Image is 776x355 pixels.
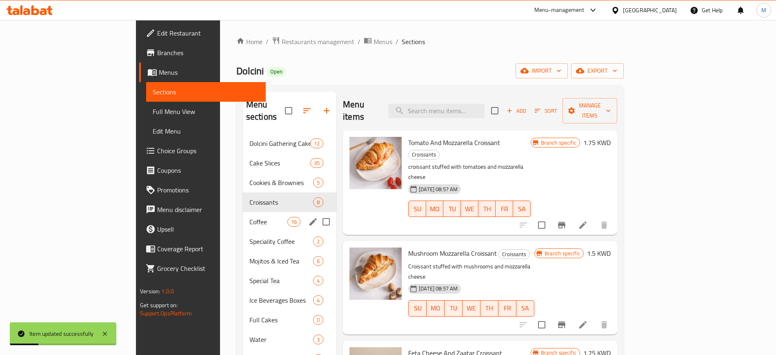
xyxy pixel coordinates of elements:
div: items [313,178,323,188]
span: Mushroom Mozzarella Croissant [408,247,497,259]
span: Get support on: [140,300,178,310]
div: items [313,335,323,344]
div: items [310,138,323,148]
div: Mojitos & Iced Tea6 [243,251,336,271]
span: Edit Menu [153,126,259,136]
button: SA [513,201,531,217]
nav: breadcrumb [236,36,624,47]
a: Branches [139,43,265,63]
button: WE [461,201,478,217]
span: SA [520,302,531,314]
a: Edit Menu [146,121,265,141]
a: Choice Groups [139,141,265,161]
span: Edit Restaurant [157,28,259,38]
span: TH [484,302,495,314]
span: WE [464,203,475,215]
span: 3 [314,336,323,344]
span: Choice Groups [157,146,259,156]
button: edit [307,216,319,228]
span: Sort [535,106,557,116]
span: FR [499,203,510,215]
img: Mushroom Mozzarella Croissant [349,248,402,300]
div: Croissants8 [243,192,336,212]
a: Full Menu View [146,102,265,121]
a: Coupons [139,161,265,180]
span: Coupons [157,165,259,175]
span: Cookies & Brownies [249,178,313,188]
button: SU [408,300,427,317]
span: Version: [140,286,160,297]
button: TH [480,300,498,317]
div: Dolcini Gathering Cakes12 [243,134,336,153]
span: Select to update [533,316,550,333]
a: Edit menu item [578,220,588,230]
span: [DATE] 08:57 AM [416,185,461,193]
span: Restaurants management [282,37,354,47]
a: Menus [139,63,265,82]
a: Menu disclaimer [139,200,265,219]
span: TU [448,302,459,314]
span: 4 [314,277,323,285]
div: items [310,158,323,168]
button: Branch-specific-item [552,215,571,235]
span: Full Cakes [249,315,313,325]
span: import [522,66,561,76]
button: Branch-specific-item [552,315,571,335]
h6: 1.75 KWD [583,137,611,148]
div: items [287,217,300,227]
li: / [358,37,360,47]
span: 5 [314,179,323,187]
div: Ice Beverages Boxes4 [243,290,336,310]
span: 2 [314,238,323,246]
p: Croissant stuffed with mushrooms and mozzarella cheese [408,261,534,282]
span: Mojitos & Iced Tea [249,256,313,266]
span: MO [430,302,441,314]
li: / [266,37,269,47]
div: items [313,197,323,207]
a: Support.OpsPlatform [140,308,192,319]
span: Sections [153,87,259,97]
span: Speciality Coffee [249,237,313,246]
span: Dolcini Gathering Cakes [249,138,310,148]
button: delete [594,215,614,235]
h2: Menu items [343,98,378,123]
div: Special Tea4 [243,271,336,290]
button: WE [462,300,480,317]
div: Croissants [249,197,313,207]
span: Select all sections [280,102,297,119]
div: [GEOGRAPHIC_DATA] [623,6,677,15]
span: Sort sections [297,101,317,121]
button: delete [594,315,614,335]
span: Cake Slices [249,158,310,168]
span: Menus [374,37,392,47]
a: Edit menu item [578,320,588,330]
span: Ice Beverages Boxes [249,295,313,305]
span: Croissants [409,150,439,159]
span: Water [249,335,313,344]
span: Manage items [569,100,611,121]
span: Branch specific [541,250,583,257]
div: Cake Slices35 [243,153,336,173]
span: 1.0.0 [161,286,174,297]
span: Select section [486,102,503,119]
span: Coffee [249,217,287,227]
span: Sections [402,37,425,47]
span: 4 [314,297,323,304]
span: Branch specific [538,139,580,147]
span: Select to update [533,217,550,234]
div: items [313,237,323,246]
p: croissant stuffed with tomatoes and mozzarella cheese [408,162,531,182]
span: WE [466,302,477,314]
button: MO [426,201,444,217]
span: Menus [159,67,259,77]
div: Speciality Coffee2 [243,232,336,251]
span: 6 [314,257,323,265]
button: Manage items [563,98,617,123]
span: Grocery Checklist [157,263,259,273]
button: FR [498,300,516,317]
